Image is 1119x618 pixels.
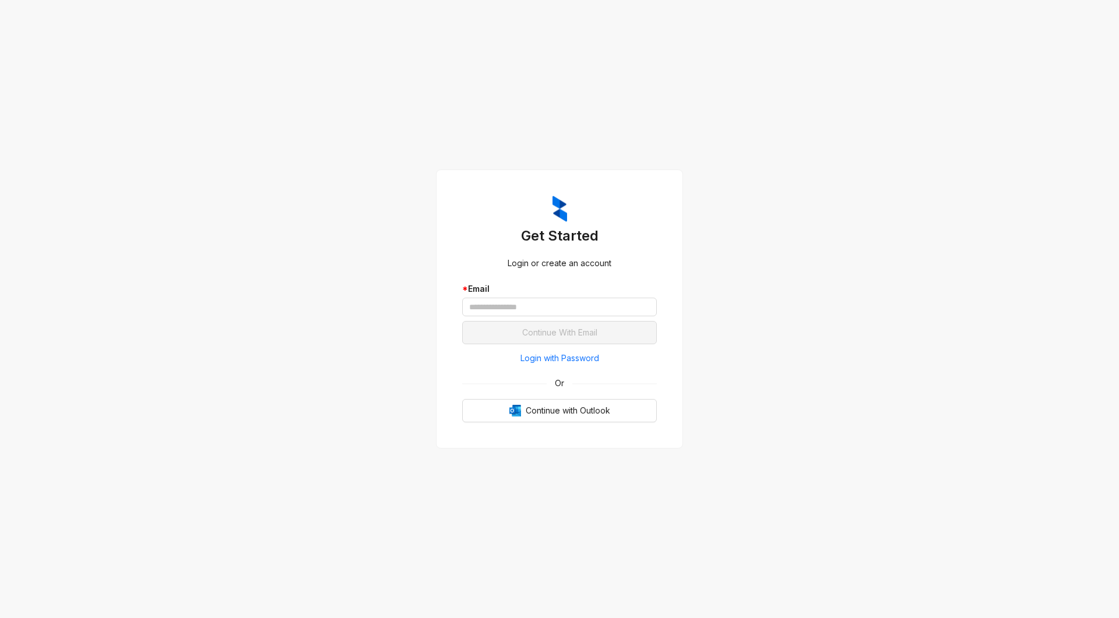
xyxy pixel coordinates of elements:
span: Or [547,377,572,390]
div: Login or create an account [462,257,657,270]
button: Login with Password [462,349,657,368]
img: ZumaIcon [553,196,567,223]
h3: Get Started [462,227,657,245]
button: Continue With Email [462,321,657,344]
img: Outlook [509,405,521,416]
div: Email [462,282,657,295]
span: Continue with Outlook [526,404,610,417]
span: Login with Password [520,352,599,365]
button: OutlookContinue with Outlook [462,399,657,422]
